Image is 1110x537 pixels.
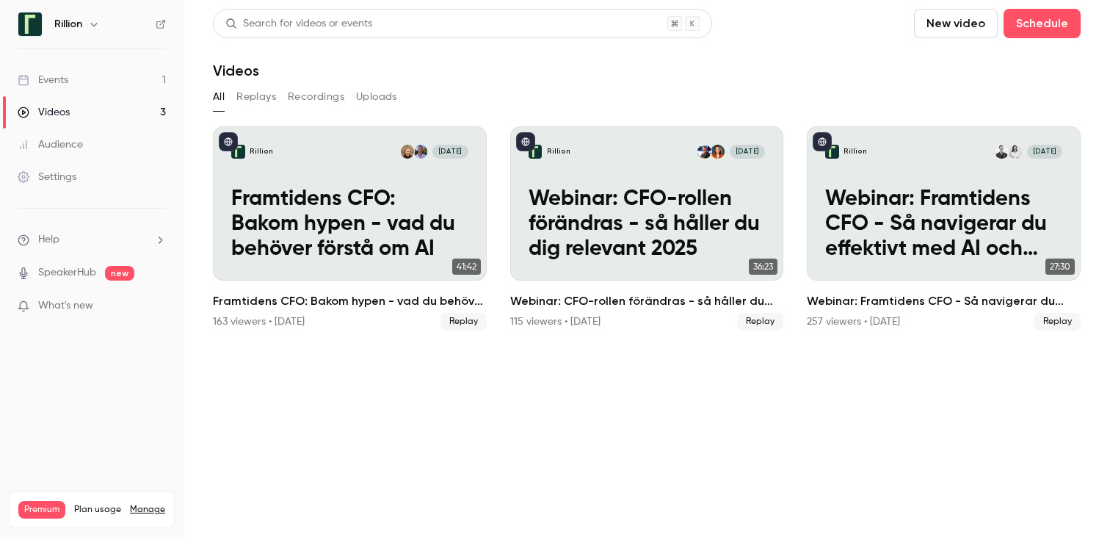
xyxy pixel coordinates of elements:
div: Events [18,73,68,87]
button: Replays [236,85,276,109]
span: [DATE] [730,145,765,159]
h2: Webinar: Framtidens CFO - Så navigerar du effektivt med AI och automation [807,292,1081,310]
img: Natalie Jelveh [711,145,725,159]
div: Videos [18,105,70,120]
button: published [219,132,238,151]
button: Uploads [356,85,397,109]
img: Mattias Palmaer [995,145,1009,159]
span: [DATE] [432,145,468,159]
img: Framtidens CFO: Bakom hypen - vad du behöver förstå om AI [231,145,245,159]
section: Videos [213,9,1081,528]
a: Manage [130,504,165,516]
img: Marie Ahlberg [1008,145,1022,159]
div: 115 viewers • [DATE] [510,314,601,329]
a: Framtidens CFO: Bakom hypen - vad du behöver förstå om AIRillionCharles WadeMonika Pers[DATE]Fram... [213,126,487,331]
p: Framtidens CFO: Bakom hypen - vad du behöver förstå om AI [231,187,468,262]
img: Rillion [18,12,42,36]
span: Replay [737,313,783,331]
span: new [105,266,134,281]
ul: Videos [213,126,1081,331]
span: Replay [1034,313,1081,331]
img: Monika Pers [401,145,415,159]
p: Rillion [547,147,570,156]
div: 163 viewers • [DATE] [213,314,305,329]
span: 41:42 [452,259,481,275]
li: Framtidens CFO: Bakom hypen - vad du behöver förstå om AI [213,126,487,331]
div: Audience [18,137,83,152]
button: published [813,132,832,151]
span: [DATE] [1027,145,1062,159]
button: All [213,85,225,109]
span: What's new [38,298,93,314]
button: Schedule [1004,9,1081,38]
h1: Videos [213,62,259,79]
a: SpeakerHub [38,265,96,281]
a: Webinar: CFO-rollen förändras - så håller du dig relevant 2025RillionNatalie JelvehDennis Lodin[D... [510,126,784,331]
p: Rillion [844,147,867,156]
img: Dennis Lodin [697,145,711,159]
div: Settings [18,170,76,184]
h2: Framtidens CFO: Bakom hypen - vad du behöver förstå om AI [213,292,487,310]
h6: Rillion [54,17,82,32]
button: New video [914,9,998,38]
span: Premium [18,501,65,519]
p: Rillion [250,147,273,156]
img: Webinar: Framtidens CFO - Så navigerar du effektivt med AI och automation [825,145,839,159]
p: Webinar: Framtidens CFO - Så navigerar du effektivt med AI och automation [825,187,1062,262]
span: Replay [440,313,487,331]
li: Webinar: Framtidens CFO - Så navigerar du effektivt med AI och automation [807,126,1081,331]
button: Recordings [288,85,344,109]
p: Webinar: CFO-rollen förändras - så håller du dig relevant 2025 [529,187,765,262]
h2: Webinar: CFO-rollen förändras - så håller du dig relevant 2025 [510,292,784,310]
button: published [516,132,535,151]
li: Webinar: CFO-rollen förändras - så håller du dig relevant 2025 [510,126,784,331]
img: Webinar: CFO-rollen förändras - så håller du dig relevant 2025 [529,145,543,159]
span: 27:30 [1045,259,1075,275]
a: Webinar: Framtidens CFO - Så navigerar du effektivt med AI och automationRillionMarie AhlbergMatt... [807,126,1081,331]
li: help-dropdown-opener [18,232,166,248]
span: Plan usage [74,504,121,516]
div: Search for videos or events [225,16,372,32]
span: 36:23 [749,259,777,275]
div: 257 viewers • [DATE] [807,314,900,329]
img: Charles Wade [414,145,428,159]
span: Help [38,232,59,248]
